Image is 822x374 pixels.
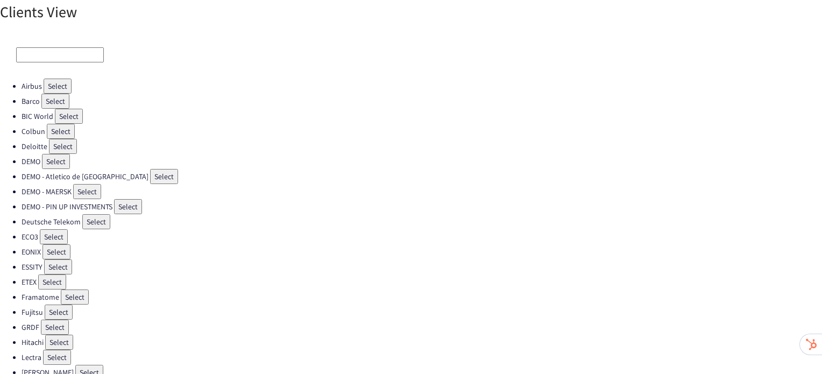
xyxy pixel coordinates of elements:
button: Select [40,229,68,244]
li: Colbun [22,124,822,139]
button: Select [114,199,142,214]
li: DEMO [22,154,822,169]
li: Airbus [22,79,822,94]
li: Deutsche Telekom [22,214,822,229]
button: Select [38,274,66,290]
button: Select [42,244,70,259]
button: Select [73,184,101,199]
button: Select [150,169,178,184]
li: DEMO - Atletico de [GEOGRAPHIC_DATA] [22,169,822,184]
li: BIC World [22,109,822,124]
button: Select [61,290,89,305]
button: Select [55,109,83,124]
li: ECO3 [22,229,822,244]
li: Barco [22,94,822,109]
li: GRDF [22,320,822,335]
li: DEMO - MAERSK [22,184,822,199]
button: Select [44,79,72,94]
button: Select [49,139,77,154]
button: Select [43,350,71,365]
button: Select [41,94,69,109]
button: Select [42,154,70,169]
li: ESSITY [22,259,822,274]
button: Select [45,335,73,350]
li: Framatome [22,290,822,305]
li: EONIX [22,244,822,259]
iframe: Chat Widget [768,322,822,374]
li: Deloitte [22,139,822,154]
button: Select [44,259,72,274]
li: Hitachi [22,335,822,350]
li: Lectra [22,350,822,365]
li: DEMO - PIN UP INVESTMENTS [22,199,822,214]
li: Fujitsu [22,305,822,320]
li: ETEX [22,274,822,290]
button: Select [82,214,110,229]
button: Select [47,124,75,139]
button: Select [45,305,73,320]
button: Select [41,320,69,335]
